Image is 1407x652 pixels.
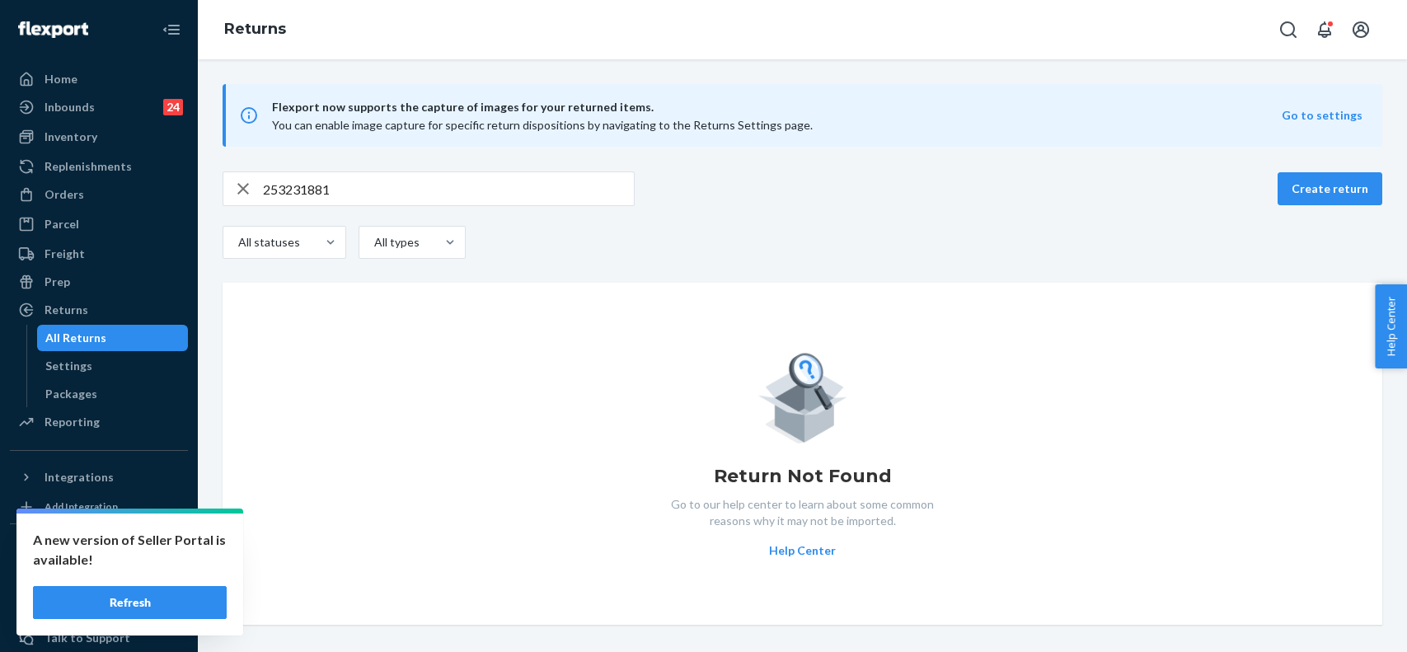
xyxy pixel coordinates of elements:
span: You can enable image capture for specific return dispositions by navigating to the Returns Settin... [272,118,813,132]
img: Empty list [757,349,847,443]
a: Returns [224,20,286,38]
a: All Returns [37,325,189,351]
div: 24 [163,99,183,115]
input: Search returns by rma, id, tracking number [263,172,634,205]
button: Fast Tags [10,537,188,564]
div: All statuses [238,234,298,251]
div: Orders [45,186,84,203]
p: Go to our help center to learn about some common reasons why it may not be imported. [659,496,947,529]
button: Open account menu [1344,13,1377,46]
div: Prep [45,274,70,290]
div: Packages [45,386,97,402]
a: Replenishments [10,153,188,180]
ol: breadcrumbs [211,6,299,54]
a: Add Integration [10,497,188,517]
h1: Return Not Found [714,463,892,490]
button: Open Search Box [1272,13,1305,46]
a: Packages [37,381,189,407]
div: Parcel [45,216,79,232]
div: Reporting [45,414,100,430]
a: Home [10,66,188,92]
div: Add Integration [45,500,118,514]
a: Inventory [10,124,188,150]
div: Replenishments [45,158,132,175]
div: All types [374,234,417,251]
a: Add Fast Tag [10,570,188,590]
button: Talk to Support [10,625,188,651]
a: Returns [10,297,188,323]
a: Orders [10,181,188,208]
a: Settings [37,353,189,379]
a: Freight [10,241,188,267]
a: Reporting [10,409,188,435]
div: Freight [45,246,85,262]
div: Integrations [45,469,114,485]
button: Close Navigation [155,13,188,46]
button: Integrations [10,464,188,490]
button: Go to settings [1282,107,1362,124]
div: Talk to Support [45,630,130,646]
button: Open notifications [1308,13,1341,46]
iframe: Opens a widget where you can chat to one of our agents [1302,603,1391,644]
div: Returns [45,302,88,318]
div: Home [45,71,77,87]
div: Inventory [45,129,97,145]
button: Create return [1278,172,1382,205]
button: Refresh [33,586,227,619]
span: Flexport now supports the capture of images for your returned items. [272,97,1282,117]
a: Inbounds24 [10,94,188,120]
div: Settings [45,358,92,374]
a: Parcel [10,211,188,237]
p: A new version of Seller Portal is available! [33,530,227,570]
button: Help Center [769,542,836,559]
a: Settings [10,597,188,623]
button: Help Center [1375,284,1407,368]
div: All Returns [45,330,106,346]
div: Inbounds [45,99,95,115]
a: Prep [10,269,188,295]
img: Flexport logo [18,21,88,38]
